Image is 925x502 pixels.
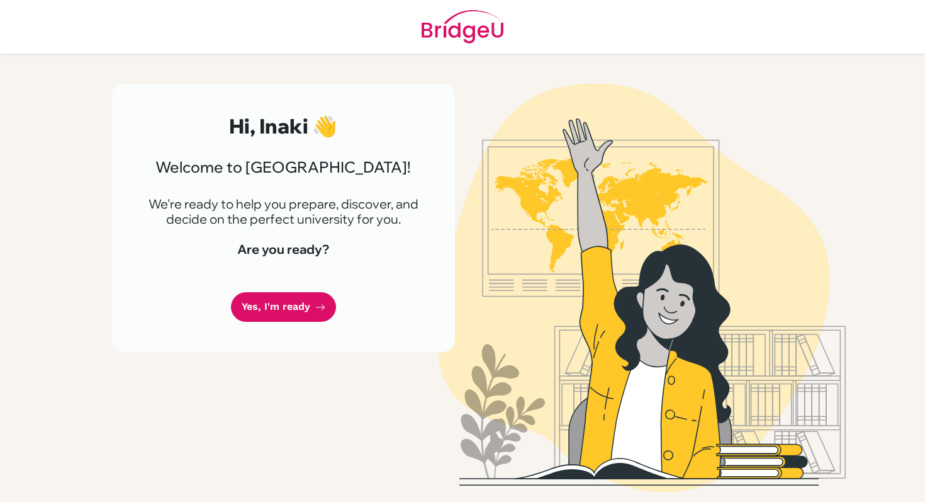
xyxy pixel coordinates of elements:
a: Yes, I'm ready [231,292,336,322]
p: We're ready to help you prepare, discover, and decide on the perfect university for you. [142,197,425,227]
h3: Welcome to [GEOGRAPHIC_DATA]! [142,158,425,176]
h2: Hi, Inaki 👋 [142,114,425,138]
h4: Are you ready? [142,242,425,257]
